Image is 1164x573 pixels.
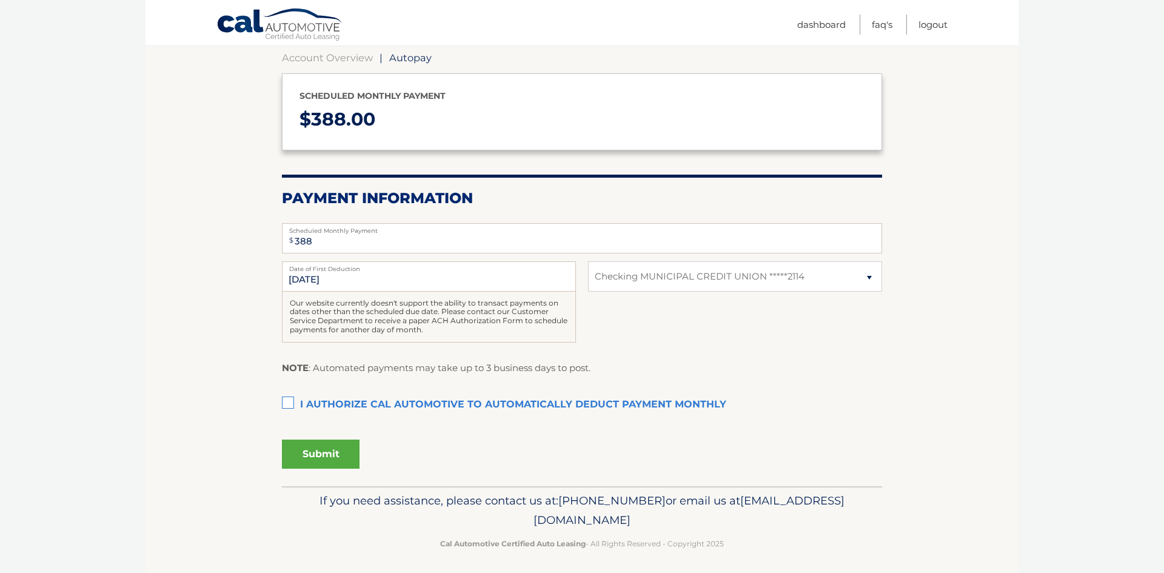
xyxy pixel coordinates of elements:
[282,393,882,417] label: I authorize cal automotive to automatically deduct payment monthly
[389,52,432,64] span: Autopay
[282,292,576,343] div: Our website currently doesn't support the ability to transact payments on dates other than the sc...
[380,52,383,64] span: |
[918,15,948,35] a: Logout
[290,491,874,530] p: If you need assistance, please contact us at: or email us at
[299,104,865,136] p: $
[311,108,375,130] span: 388.00
[290,537,874,550] p: - All Rights Reserved - Copyright 2025
[797,15,846,35] a: Dashboard
[282,52,373,64] a: Account Overview
[282,362,309,374] strong: NOTE
[440,539,586,548] strong: Cal Automotive Certified Auto Leasing
[216,8,344,43] a: Cal Automotive
[558,494,666,508] span: [PHONE_NUMBER]
[282,261,576,271] label: Date of First Deduction
[533,494,845,527] span: [EMAIL_ADDRESS][DOMAIN_NAME]
[286,227,297,254] span: $
[282,223,882,253] input: Payment Amount
[282,189,882,207] h2: Payment Information
[282,360,590,376] p: : Automated payments may take up to 3 business days to post.
[282,223,882,233] label: Scheduled Monthly Payment
[299,89,865,104] p: Scheduled monthly payment
[282,261,576,292] input: Payment Date
[872,15,892,35] a: FAQ's
[282,440,360,469] button: Submit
